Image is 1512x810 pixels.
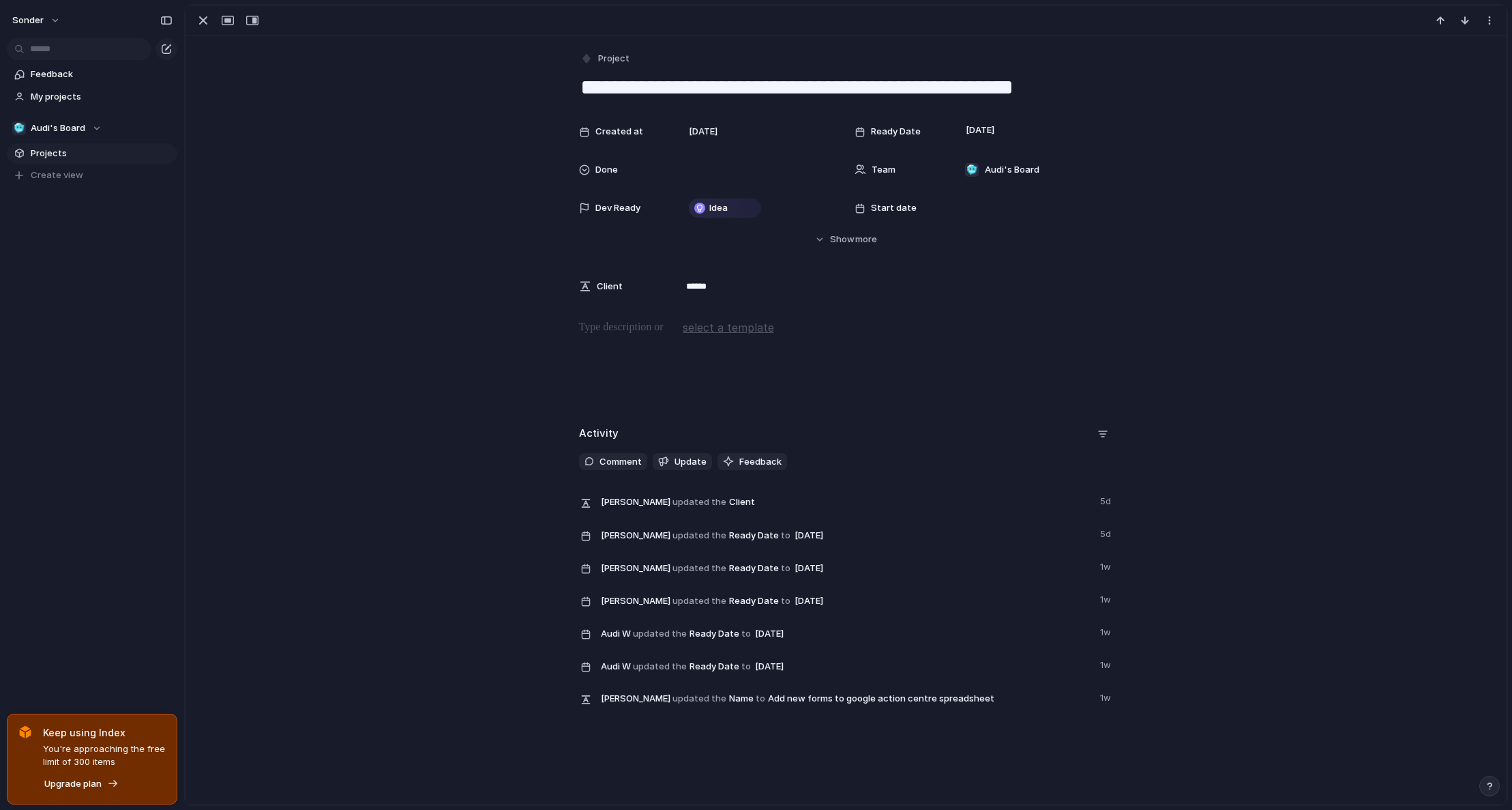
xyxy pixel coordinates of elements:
button: Showmore [579,227,1114,252]
span: to [781,562,790,575]
span: 1w [1100,689,1114,705]
button: Upgrade plan [40,775,123,794]
span: [PERSON_NAME] [601,529,670,543]
span: [DATE] [791,593,827,609]
span: updated the [672,562,726,575]
span: Project [598,52,629,66]
span: to [781,529,790,543]
span: Projects [31,147,173,160]
span: [PERSON_NAME] [601,562,670,575]
span: updated the [633,660,687,674]
div: 🥶 [965,163,979,177]
span: Start date [871,201,917,215]
span: Update [675,455,707,469]
span: select a template [683,319,774,336]
span: Create view [31,169,83,182]
span: updated the [672,529,726,543]
h2: Activity [579,426,619,442]
span: Name Add new forms to google action centre spreadsheet [601,689,1092,708]
span: Audi W [601,627,631,641]
span: Upgrade plan [44,777,102,791]
span: [PERSON_NAME] [601,692,670,706]
span: sonder [12,14,44,27]
span: Ready Date [601,623,1092,643]
span: Ready Date [871,125,921,139]
span: 1w [1100,623,1114,639]
a: Projects [7,143,177,164]
span: Ready Date [601,656,1092,676]
span: [PERSON_NAME] [601,495,670,509]
span: Audi's Board [985,163,1039,177]
span: more [855,233,877,246]
button: Comment [579,453,647,471]
span: Feedback [31,68,173,81]
span: updated the [672,692,726,706]
div: 🥶 [12,121,26,135]
button: select a template [681,317,776,338]
span: Audi W [601,660,631,674]
span: Feedback [739,455,782,469]
span: Client [597,280,623,293]
span: updated the [672,495,726,509]
span: Created at [595,125,643,139]
span: Show [830,233,855,246]
button: sonder [6,10,68,31]
span: Dev Ready [595,201,640,215]
span: [DATE] [752,626,788,642]
span: Ready Date [601,558,1092,578]
span: to [741,660,751,674]
span: 5d [1100,492,1114,508]
span: [PERSON_NAME] [601,594,670,608]
span: Comment [599,455,642,469]
button: 🥶Audi's Board [7,118,177,139]
span: Done [595,163,618,177]
span: [DATE] [752,659,788,675]
button: Project [578,49,634,69]
span: to [781,594,790,608]
button: Create view [7,165,177,186]
span: to [741,627,751,641]
span: [DATE] [689,125,717,139]
span: My projects [31,90,173,104]
span: Idea [709,201,728,215]
span: Keep using Index [43,725,166,740]
span: updated the [633,627,687,641]
span: Client [601,492,1092,511]
a: My projects [7,87,177,107]
span: Team [872,163,895,177]
span: You're approaching the free limit of 300 items [43,742,166,769]
span: [DATE] [791,560,827,577]
span: 5d [1100,525,1114,541]
span: Audi's Board [31,121,85,135]
span: [DATE] [962,122,998,139]
button: Update [653,453,712,471]
span: Ready Date [601,590,1092,611]
span: to [756,692,765,706]
span: [DATE] [791,527,827,544]
span: Ready Date [601,525,1092,545]
span: 1w [1100,590,1114,607]
button: Feedback [717,453,787,471]
span: 1w [1100,558,1114,574]
a: Feedback [7,64,177,85]
span: 1w [1100,656,1114,672]
span: updated the [672,594,726,608]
